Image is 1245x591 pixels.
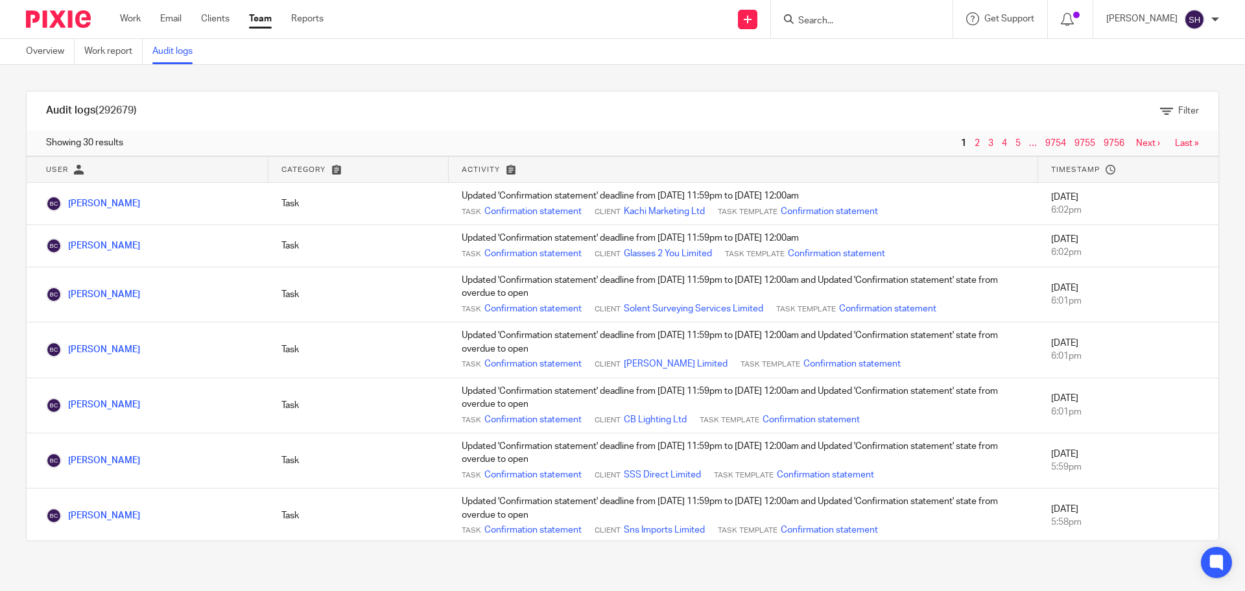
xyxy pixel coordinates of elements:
img: Becky Cole [46,238,62,254]
td: Updated 'Confirmation statement' deadline from [DATE] 11:59pm to [DATE] 12:00am and Updated 'Conf... [449,378,1038,433]
td: Updated 'Confirmation statement' deadline from [DATE] 11:59pm to [DATE] 12:00am and Updated 'Conf... [449,433,1038,488]
a: CB Lighting Ltd [624,413,687,426]
img: Becky Cole [46,342,62,357]
nav: pager [958,138,1199,149]
a: 5 [1015,139,1021,148]
a: Confirmation statement [781,205,878,218]
a: 9755 [1074,139,1095,148]
img: Becky Cole [46,196,62,211]
td: Task [268,488,449,544]
span: 1 [958,136,969,151]
a: Confirmation statement [781,524,878,537]
a: Glasses 2 You Limited [624,247,712,260]
span: Get Support [984,14,1034,23]
td: [DATE] [1038,225,1218,267]
td: Task [268,267,449,322]
a: Confirmation statement [484,524,582,537]
span: Task Template [725,249,785,259]
span: Task Template [700,415,759,426]
a: Confirmation statement [839,302,936,315]
td: [DATE] [1038,378,1218,433]
td: Task [268,322,449,378]
a: [PERSON_NAME] [46,345,140,354]
a: Next › [1136,139,1160,148]
a: [PERSON_NAME] [46,456,140,465]
span: Task Template [776,304,836,315]
span: Filter [1178,106,1199,115]
a: Email [160,12,182,25]
img: Becky Cole [46,508,62,524]
span: Task [462,249,481,259]
a: [PERSON_NAME] [46,241,140,250]
span: Task [462,359,481,370]
span: Category [281,166,326,173]
div: 6:02pm [1051,204,1205,217]
a: Team [249,12,272,25]
span: Activity [462,166,500,173]
a: SSS Direct Limited [624,468,701,481]
a: Confirmation statement [763,413,860,426]
img: svg%3E [1184,9,1205,30]
span: Client [595,304,621,315]
span: Client [595,470,621,481]
span: Task [462,415,481,426]
div: 6:02pm [1051,246,1205,259]
img: Becky Cole [46,398,62,413]
span: Client [595,415,621,426]
td: [DATE] [1038,322,1218,378]
a: Confirmation statement [788,247,885,260]
p: [PERSON_NAME] [1106,12,1178,25]
span: Task [462,304,481,315]
td: Updated 'Confirmation statement' deadline from [DATE] 11:59pm to [DATE] 12:00am and Updated 'Conf... [449,322,1038,378]
span: Showing 30 results [46,136,123,149]
a: Confirmation statement [777,468,874,481]
span: Task Template [714,470,774,481]
a: Kachi Marketing Ltd [624,205,705,218]
a: Confirmation statement [484,468,582,481]
span: Client [595,249,621,259]
a: Confirmation statement [484,357,582,370]
div: 5:58pm [1051,516,1205,529]
img: Pixie [26,10,91,28]
a: Audit logs [152,39,202,64]
a: 4 [1002,139,1007,148]
a: 9754 [1045,139,1066,148]
a: Confirmation statement [484,413,582,426]
span: … [1026,136,1040,151]
div: 6:01pm [1051,350,1205,363]
td: [DATE] [1038,433,1218,488]
input: Search [797,16,914,27]
div: 5:59pm [1051,461,1205,474]
td: Task [268,433,449,488]
a: 9756 [1104,139,1124,148]
a: [PERSON_NAME] [46,290,140,299]
span: Task [462,207,481,217]
a: Last » [1175,139,1199,148]
div: 6:01pm [1051,405,1205,418]
span: Client [595,207,621,217]
td: Updated 'Confirmation statement' deadline from [DATE] 11:59pm to [DATE] 12:00am [449,183,1038,225]
a: [PERSON_NAME] Limited [624,357,728,370]
span: Task [462,525,481,536]
a: 2 [975,139,980,148]
td: [DATE] [1038,267,1218,322]
a: Confirmation statement [484,302,582,315]
a: Confirmation statement [484,247,582,260]
a: [PERSON_NAME] [46,511,140,520]
a: Reports [291,12,324,25]
span: Task [462,470,481,481]
img: Becky Cole [46,453,62,468]
a: Sns Imports Limited [624,524,705,537]
span: Task Template [741,359,800,370]
a: 3 [988,139,993,148]
span: Task Template [718,207,777,217]
a: Confirmation statement [803,357,901,370]
span: Task Template [718,525,777,536]
td: Updated 'Confirmation statement' deadline from [DATE] 11:59pm to [DATE] 12:00am and Updated 'Conf... [449,267,1038,322]
td: Task [268,378,449,433]
td: [DATE] [1038,488,1218,544]
a: [PERSON_NAME] [46,400,140,409]
a: Work [120,12,141,25]
img: Becky Cole [46,287,62,302]
a: [PERSON_NAME] [46,199,140,208]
